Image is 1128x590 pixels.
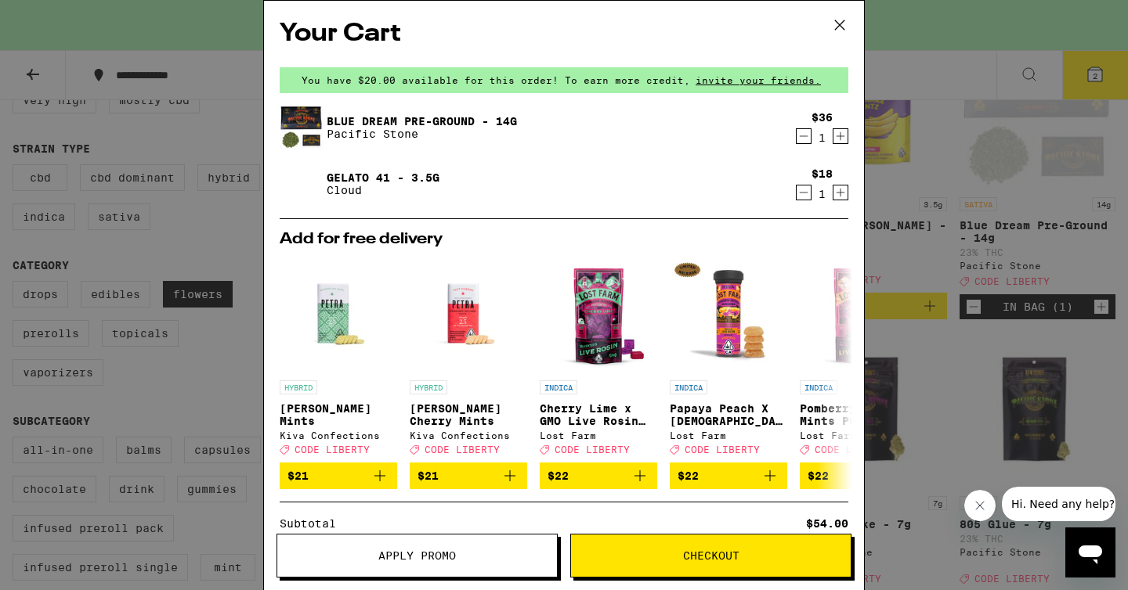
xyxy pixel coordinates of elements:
button: Add to bag [280,462,397,489]
p: Papaya Peach X [DEMOGRAPHIC_DATA] Kush Resin 100mg [670,402,787,427]
div: Lost Farm [800,430,917,441]
span: CODE LIBERTY [555,444,630,455]
a: Open page for Petra Moroccan Mints from Kiva Confections [280,255,397,462]
button: Decrement [796,185,812,200]
div: $54.00 [806,518,848,529]
span: CODE LIBERTY [425,444,500,455]
span: You have $20.00 available for this order! To earn more credit, [302,75,690,85]
span: $21 [287,469,309,482]
button: Checkout [570,534,851,577]
h2: Add for free delivery [280,232,848,247]
img: Gelato 41 - 3.5g [280,162,324,206]
img: Lost Farm - Cherry Lime x GMO Live Rosin Chews [540,255,657,372]
button: Increment [833,128,848,144]
button: Add to bag [540,462,657,489]
button: Apply Promo [277,534,558,577]
div: 1 [812,131,833,144]
h2: Your Cart [280,16,848,52]
div: Lost Farm [540,430,657,441]
span: invite your friends. [690,75,826,85]
button: Add to bag [670,462,787,489]
div: You have $20.00 available for this order! To earn more credit,invite your friends. [280,67,848,93]
p: INDICA [800,380,837,394]
span: Apply Promo [378,550,456,561]
iframe: Button to launch messaging window [1065,527,1115,577]
div: 1 [812,188,833,200]
span: Checkout [683,550,739,561]
p: INDICA [540,380,577,394]
button: Add to bag [410,462,527,489]
iframe: Close message [964,490,996,521]
a: Open page for Cherry Lime x GMO Live Rosin Chews from Lost Farm [540,255,657,462]
p: [PERSON_NAME] Cherry Mints [410,402,527,427]
p: INDICA [670,380,707,394]
div: Kiva Confections [410,430,527,441]
p: [PERSON_NAME] Mints [280,402,397,427]
img: Kiva Confections - Petra Tart Cherry Mints [410,255,527,372]
img: Lost Farm - Pomberry x Kush Mints Punch Live Rosin Chews [800,255,917,372]
div: $36 [812,111,833,124]
img: Kiva Confections - Petra Moroccan Mints [280,255,397,372]
div: Kiva Confections [280,430,397,441]
img: Lost Farm - Papaya Peach X Hindu Kush Resin 100mg [670,255,787,372]
span: $22 [808,469,829,482]
p: Cloud [327,184,439,196]
p: Cherry Lime x GMO Live Rosin Chews [540,402,657,427]
div: $18 [812,167,833,180]
span: $22 [678,469,699,482]
a: Gelato 41 - 3.5g [327,171,439,184]
iframe: Message from company [1002,487,1115,521]
a: Open page for Papaya Peach X Hindu Kush Resin 100mg from Lost Farm [670,255,787,462]
a: Blue Dream Pre-Ground - 14g [327,115,517,128]
span: $22 [548,469,569,482]
a: Open page for Petra Tart Cherry Mints from Kiva Confections [410,255,527,462]
p: Pomberry x Kush Mints Punch Live Rosin Chews [800,402,917,427]
a: Open page for Pomberry x Kush Mints Punch Live Rosin Chews from Lost Farm [800,255,917,462]
button: Decrement [796,128,812,144]
span: CODE LIBERTY [815,444,890,455]
span: CODE LIBERTY [295,444,370,455]
button: Increment [833,185,848,200]
div: Lost Farm [670,430,787,441]
button: Add to bag [800,462,917,489]
span: CODE LIBERTY [685,444,760,455]
div: Subtotal [280,518,347,529]
span: $21 [418,469,439,482]
p: HYBRID [410,380,447,394]
img: Blue Dream Pre-Ground - 14g [280,106,324,149]
p: Pacific Stone [327,128,517,140]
